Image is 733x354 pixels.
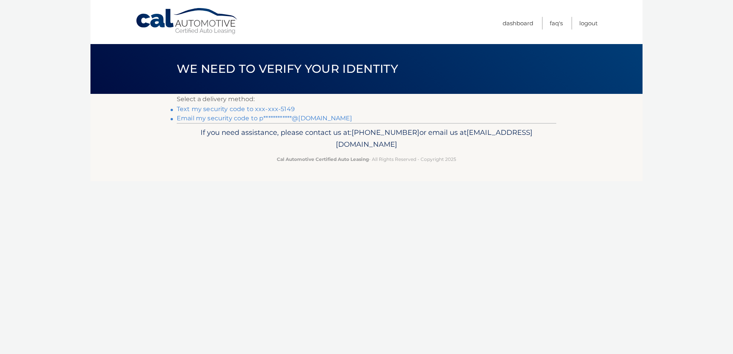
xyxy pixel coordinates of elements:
p: - All Rights Reserved - Copyright 2025 [182,155,551,163]
span: We need to verify your identity [177,62,398,76]
strong: Cal Automotive Certified Auto Leasing [277,156,369,162]
a: Cal Automotive [135,8,239,35]
a: Logout [579,17,598,29]
p: If you need assistance, please contact us at: or email us at [182,126,551,151]
p: Select a delivery method: [177,94,556,105]
a: FAQ's [550,17,563,29]
a: Text my security code to xxx-xxx-5149 [177,105,295,113]
span: [PHONE_NUMBER] [352,128,419,137]
a: Dashboard [503,17,533,29]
